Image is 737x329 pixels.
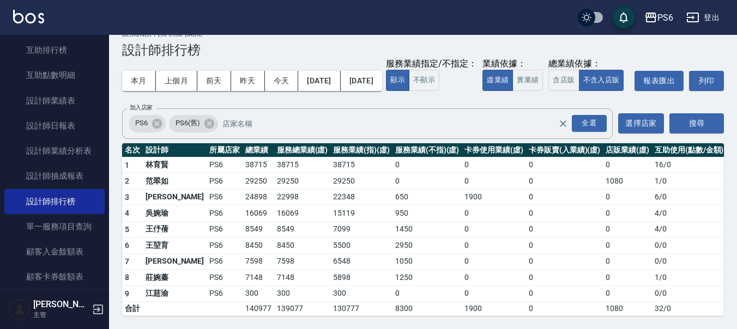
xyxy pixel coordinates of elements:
[122,71,156,91] button: 本月
[652,221,726,237] td: 4 / 0
[613,7,635,28] button: save
[341,71,382,91] button: [DATE]
[603,143,652,157] th: 店販業績(虛)
[243,237,274,254] td: 8450
[9,298,31,320] img: Person
[4,113,105,138] a: 設計師日報表
[669,113,724,133] button: 搜尋
[526,270,603,286] td: 0
[4,264,105,289] a: 顧客卡券餘額表
[156,71,197,91] button: 上個月
[143,237,207,254] td: 王堃育
[207,205,243,222] td: PS6
[243,285,274,302] td: 300
[392,285,462,302] td: 0
[143,285,207,302] td: 江莛渝
[330,237,392,254] td: 5500
[122,143,726,316] table: a dense table
[482,58,543,70] div: 業績依據：
[207,173,243,190] td: PS6
[635,71,684,91] button: 報表匯出
[274,205,331,222] td: 16069
[207,221,243,237] td: PS6
[274,157,331,173] td: 38715
[386,58,477,70] div: 服務業績指定/不指定：
[392,189,462,205] td: 650
[526,302,603,316] td: 0
[220,114,577,133] input: 店家名稱
[462,143,526,157] th: 卡券使用業績(虛)
[274,285,331,302] td: 300
[125,161,129,169] span: 1
[618,113,664,133] button: 選擇店家
[652,189,726,205] td: 6 / 0
[652,157,726,173] td: 16 / 0
[207,237,243,254] td: PS6
[409,70,439,91] button: 不顯示
[462,157,526,173] td: 0
[207,157,243,173] td: PS6
[526,205,603,222] td: 0
[33,310,89,320] p: 主管
[652,285,726,302] td: 0 / 0
[603,157,652,173] td: 0
[526,189,603,205] td: 0
[689,71,724,91] button: 列印
[207,189,243,205] td: PS6
[274,270,331,286] td: 7148
[231,71,265,91] button: 昨天
[462,302,526,316] td: 1900
[4,38,105,63] a: 互助排行榜
[392,157,462,173] td: 0
[526,221,603,237] td: 0
[462,189,526,205] td: 1900
[603,237,652,254] td: 0
[122,143,143,157] th: 名次
[197,71,231,91] button: 前天
[330,189,392,205] td: 22348
[129,118,154,129] span: PS6
[640,7,678,29] button: PS6
[526,157,603,173] td: 0
[652,173,726,190] td: 1 / 0
[462,285,526,302] td: 0
[603,173,652,190] td: 1080
[125,241,129,249] span: 6
[392,173,462,190] td: 0
[555,116,571,131] button: Clear
[143,205,207,222] td: 吳婉瑜
[4,239,105,264] a: 顧客入金餘額表
[243,143,274,157] th: 總業績
[330,143,392,157] th: 服務業績(指)(虛)
[143,189,207,205] td: [PERSON_NAME]
[386,70,409,91] button: 顯示
[482,70,513,91] button: 虛業績
[169,118,207,129] span: PS6(舊)
[392,221,462,237] td: 1450
[570,113,609,134] button: Open
[548,70,579,91] button: 含店販
[526,173,603,190] td: 0
[143,143,207,157] th: 設計師
[274,189,331,205] td: 22998
[682,8,724,28] button: 登出
[330,157,392,173] td: 38715
[603,205,652,222] td: 0
[274,302,331,316] td: 139077
[330,205,392,222] td: 15119
[169,115,218,132] div: PS6(舊)
[462,221,526,237] td: 0
[330,221,392,237] td: 7099
[130,103,153,112] label: 加入店家
[274,173,331,190] td: 29250
[330,173,392,190] td: 29250
[122,302,143,316] td: 合計
[274,143,331,157] th: 服務總業績(虛)
[330,253,392,270] td: 6548
[526,143,603,157] th: 卡券販賣(入業績)(虛)
[603,189,652,205] td: 0
[392,253,462,270] td: 1050
[265,71,299,91] button: 今天
[462,253,526,270] td: 0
